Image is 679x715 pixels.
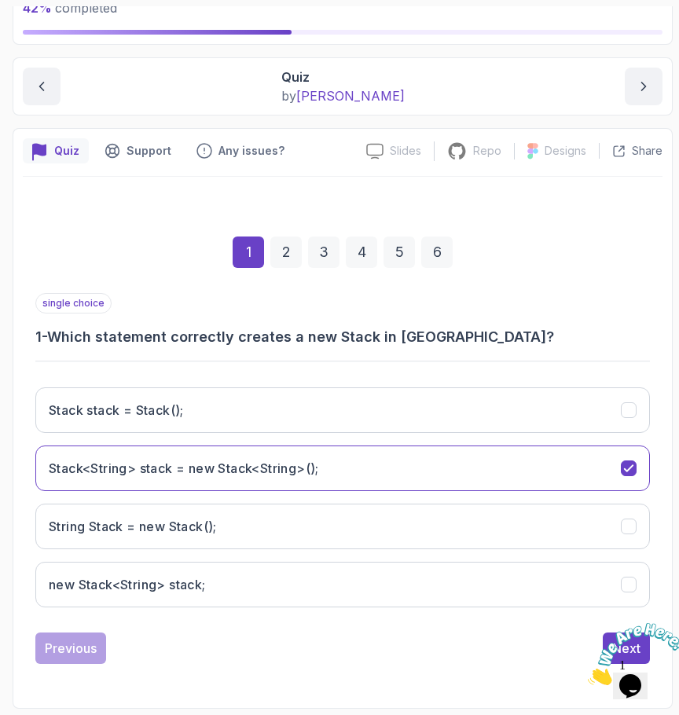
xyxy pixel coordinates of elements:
p: Share [632,143,662,159]
button: Share [599,143,662,159]
p: Designs [545,143,586,159]
button: String Stack = new Stack(); [35,504,650,549]
div: 1 [233,236,264,268]
div: 2 [270,236,302,268]
button: Stack stack = Stack(); [35,387,650,433]
h3: String Stack = new Stack(); [49,517,217,536]
button: Support button [95,138,181,163]
img: Chat attention grabber [6,6,104,68]
p: Repo [473,143,501,159]
div: 4 [346,236,377,268]
p: Slides [390,143,421,159]
span: 1 [6,6,13,20]
p: single choice [35,293,112,313]
button: Stack<String> stack = new Stack<String>(); [35,445,650,491]
div: 6 [421,236,453,268]
p: Any issues? [218,143,284,159]
div: Previous [45,639,97,658]
p: by [281,86,405,105]
p: Quiz [281,68,405,86]
button: Feedback button [187,138,294,163]
p: Support [127,143,171,159]
button: new Stack<String> stack; [35,562,650,607]
div: 5 [384,236,415,268]
h3: new Stack<String> stack; [49,575,206,594]
button: Previous [35,632,106,664]
button: quiz button [23,138,89,163]
button: previous content [23,68,61,105]
iframe: chat widget [582,617,679,691]
h3: 1 - Which statement correctly creates a new Stack in [GEOGRAPHIC_DATA]? [35,326,650,348]
div: 3 [308,236,339,268]
h3: Stack stack = Stack(); [49,401,184,420]
p: Quiz [54,143,79,159]
span: [PERSON_NAME] [296,88,405,104]
h3: Stack<String> stack = new Stack<String>(); [49,459,319,478]
button: next content [625,68,662,105]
